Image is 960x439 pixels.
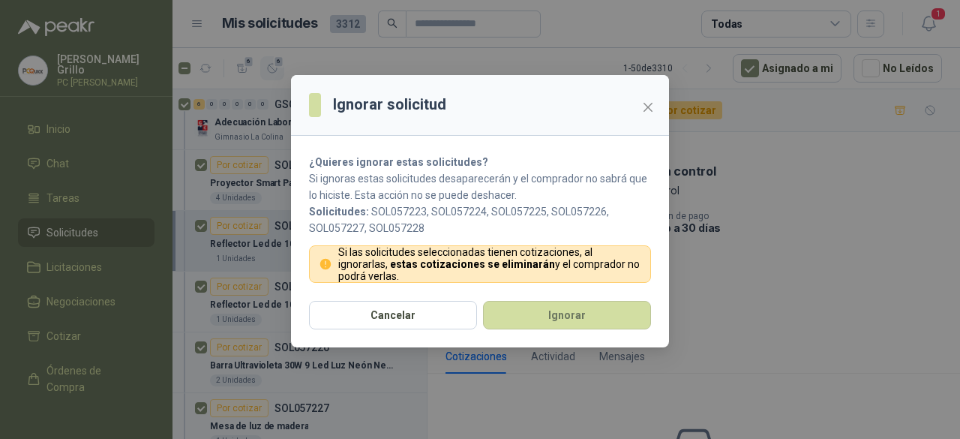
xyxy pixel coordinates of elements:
[390,258,555,270] strong: estas cotizaciones se eliminarán
[483,301,651,329] button: Ignorar
[309,203,651,236] p: SOL057223, SOL057224, SOL057225, SOL057226, SOL057227, SOL057228
[636,95,660,119] button: Close
[338,246,642,282] p: Si las solicitudes seleccionadas tienen cotizaciones, al ignorarlas, y el comprador no podrá verlas.
[309,301,477,329] button: Cancelar
[309,170,651,203] p: Si ignoras estas solicitudes desaparecerán y el comprador no sabrá que lo hiciste. Esta acción no...
[309,156,488,168] strong: ¿Quieres ignorar estas solicitudes?
[333,93,446,116] h3: Ignorar solicitud
[642,101,654,113] span: close
[309,206,369,218] b: Solicitudes:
